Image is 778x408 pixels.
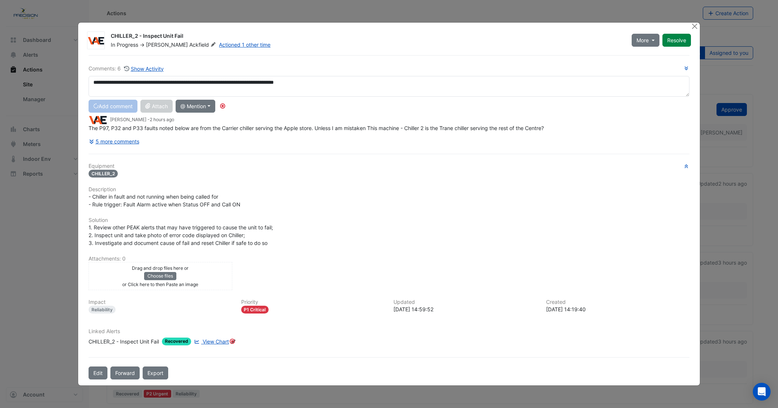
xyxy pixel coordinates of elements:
[89,186,689,193] h6: Description
[662,34,691,47] button: Resolve
[89,135,140,148] button: 5 more comments
[132,265,189,271] small: Drag and drop files here or
[241,306,269,314] div: P1 Critical
[144,272,176,280] button: Choose files
[176,100,215,113] button: @ Mention
[162,338,191,345] span: Recovered
[89,193,240,208] span: - Chiller in fault and not running when being called for - Rule trigger: Fault Alarm active when ...
[632,34,659,47] button: More
[111,32,623,41] div: CHILLER_2 - Inspect Unit Fail
[122,282,198,287] small: or Click here to then Paste an image
[89,163,689,169] h6: Equipment
[89,217,689,223] h6: Solution
[241,299,385,305] h6: Priority
[753,383,771,401] div: Open Intercom Messenger
[546,299,690,305] h6: Created
[140,42,144,48] span: ->
[89,64,164,73] div: Comments: 6
[89,306,116,314] div: Reliability
[110,366,140,379] button: Forward
[89,116,107,124] img: VAE Group
[150,117,174,122] span: 2025-10-07 14:59:52
[89,338,159,345] div: CHILLER_2 - Inspect Unit Fail
[89,125,544,131] span: The P97, P32 and P33 faults noted below are from the Carrier chiller serving the Apple store. Unl...
[219,42,270,48] a: Actioned 1 other time
[89,256,689,262] h6: Attachments: 0
[89,299,232,305] h6: Impact
[143,366,168,379] a: Export
[87,37,104,44] img: VAE Group
[124,64,164,73] button: Show Activity
[203,338,229,345] span: View Chart
[546,305,690,313] div: [DATE] 14:19:40
[89,224,275,246] span: 1. Review other PEAK alerts that may have triggered to cause the unit to fail; 2. Inspect unit an...
[636,36,649,44] span: More
[691,23,698,30] button: Close
[146,42,188,48] span: [PERSON_NAME]
[110,116,174,123] small: [PERSON_NAME] -
[189,41,217,49] span: Ackfield
[229,338,236,345] div: Tooltip anchor
[193,338,229,345] a: View Chart
[89,328,689,335] h6: Linked Alerts
[393,299,537,305] h6: Updated
[393,305,537,313] div: [DATE] 14:59:52
[111,42,138,48] span: In Progress
[219,103,226,109] div: Tooltip anchor
[89,170,118,178] span: CHILLER_2
[89,366,107,379] button: Edit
